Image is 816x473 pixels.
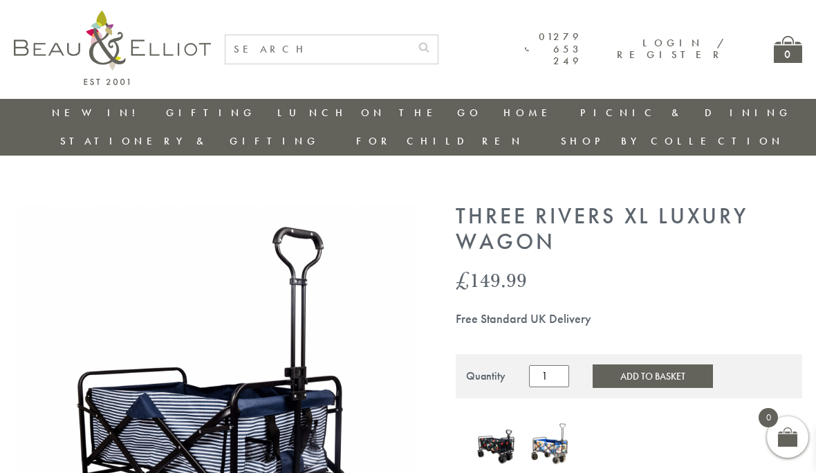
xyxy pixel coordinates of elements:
[476,419,516,470] a: Strawberries & Cream XL Luxury Wagon
[561,134,784,148] a: Shop by collection
[774,36,802,63] a: 0
[456,204,802,255] h1: Three Rivers XL Luxury Wagon
[617,36,725,62] a: Login / Register
[456,266,470,294] span: £
[580,106,792,120] a: Picnic & Dining
[476,419,516,467] img: Strawberries & Cream XL Luxury Wagon
[593,364,713,388] button: Add to Basket
[52,106,145,120] a: New in!
[166,106,256,120] a: Gifting
[225,35,410,64] input: SEARCH
[356,134,524,148] a: For Children
[759,408,778,427] span: 0
[529,365,569,387] input: Product quantity
[456,266,527,294] bdi: 149.99
[60,134,319,148] a: Stationery & Gifting
[530,419,569,470] a: Riviera XL Luxury Wagon Cart Camping trolley Festival Trolley
[530,419,569,467] img: Riviera XL Luxury Wagon Cart Camping trolley Festival Trolley
[466,370,506,382] div: Quantity
[456,312,802,326] p: Free Standard UK Delivery
[277,106,482,120] a: Lunch On The Go
[525,31,582,67] a: 01279 653 249
[503,106,559,120] a: Home
[14,10,211,85] img: logo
